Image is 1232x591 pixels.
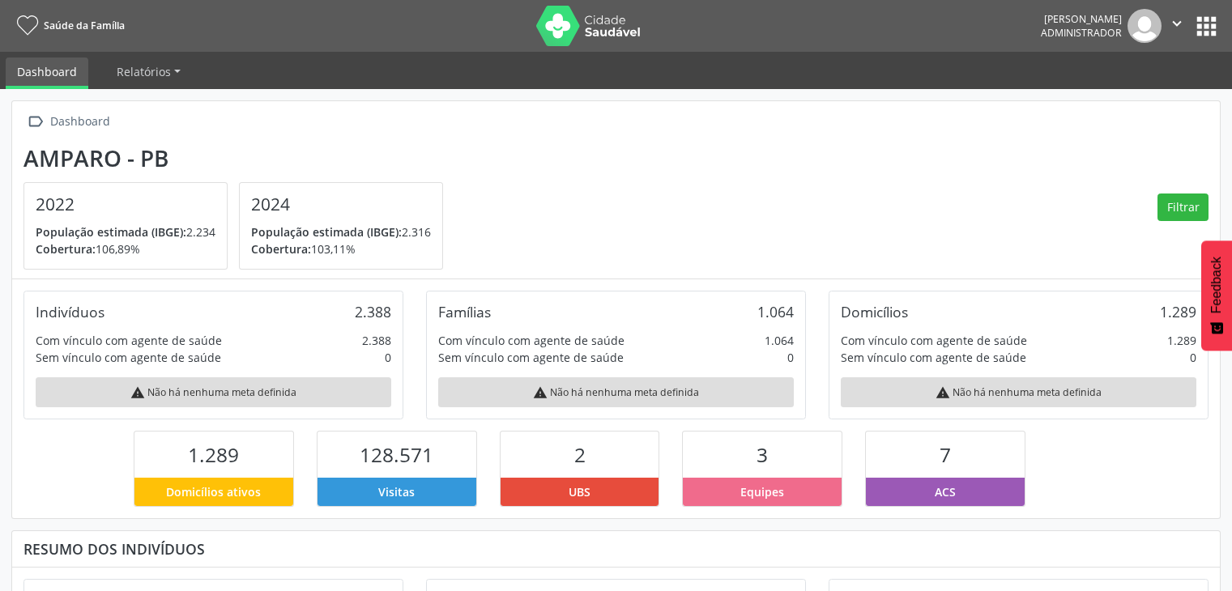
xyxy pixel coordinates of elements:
[765,332,794,349] div: 1.064
[438,303,491,321] div: Famílias
[757,303,794,321] div: 1.064
[23,110,113,134] a:  Dashboard
[438,349,624,366] div: Sem vínculo com agente de saúde
[1167,332,1196,349] div: 1.289
[1157,193,1209,221] button: Filtrar
[841,349,1026,366] div: Sem vínculo com agente de saúde
[438,377,794,407] div: Não há nenhuma meta definida
[11,12,125,39] a: Saúde da Família
[23,540,1209,558] div: Resumo dos indivíduos
[36,377,391,407] div: Não há nenhuma meta definida
[360,441,433,468] span: 128.571
[940,441,951,468] span: 7
[1160,303,1196,321] div: 1.289
[533,385,548,400] i: warning
[36,240,215,257] p: 106,89%
[935,483,956,500] span: ACS
[841,303,908,321] div: Domicílios
[105,57,192,86] a: Relatórios
[6,57,88,89] a: Dashboard
[36,194,215,215] h4: 2022
[841,377,1196,407] div: Não há nenhuma meta definida
[130,385,145,400] i: warning
[36,332,222,349] div: Com vínculo com agente de saúde
[438,332,625,349] div: Com vínculo com agente de saúde
[36,223,215,240] p: 2.234
[841,332,1027,349] div: Com vínculo com agente de saúde
[36,349,221,366] div: Sem vínculo com agente de saúde
[1190,349,1196,366] div: 0
[117,64,171,79] span: Relatórios
[166,483,261,500] span: Domicílios ativos
[355,303,391,321] div: 2.388
[1162,9,1192,43] button: 
[1201,240,1232,351] button: Feedback - Mostrar pesquisa
[385,349,391,366] div: 0
[787,349,794,366] div: 0
[378,483,415,500] span: Visitas
[757,441,768,468] span: 3
[36,303,104,321] div: Indivíduos
[1192,12,1221,40] button: apps
[362,332,391,349] div: 2.388
[251,224,402,240] span: População estimada (IBGE):
[44,19,125,32] span: Saúde da Família
[251,194,431,215] h4: 2024
[1168,15,1186,32] i: 
[740,483,784,500] span: Equipes
[1041,26,1122,40] span: Administrador
[1041,12,1122,26] div: [PERSON_NAME]
[36,224,186,240] span: População estimada (IBGE):
[251,223,431,240] p: 2.316
[23,145,454,172] div: Amparo - PB
[1128,9,1162,43] img: img
[251,241,311,257] span: Cobertura:
[188,441,239,468] span: 1.289
[569,483,590,500] span: UBS
[36,241,96,257] span: Cobertura:
[23,110,47,134] i: 
[251,240,431,257] p: 103,11%
[574,441,586,468] span: 2
[1209,257,1224,313] span: Feedback
[936,385,950,400] i: warning
[47,110,113,134] div: Dashboard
